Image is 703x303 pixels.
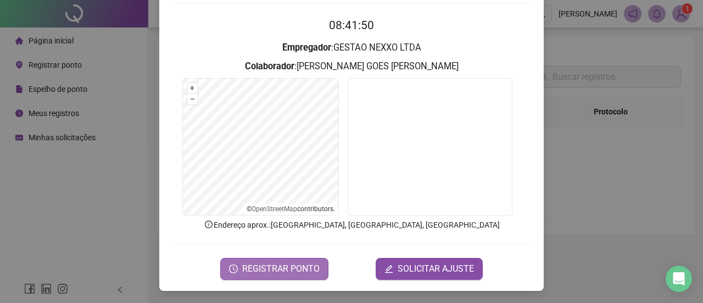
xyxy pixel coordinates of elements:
[242,262,320,276] span: REGISTRAR PONTO
[245,61,294,71] strong: Colaborador
[172,41,531,55] h3: : GESTAO NEXXO LTDA
[187,94,198,104] button: –
[229,265,238,273] span: clock-circle
[204,219,214,229] span: info-circle
[376,258,483,280] button: editSOLICITAR AJUSTE
[172,59,531,74] h3: : [PERSON_NAME] GOES [PERSON_NAME]
[172,219,531,231] p: Endereço aprox. : [GEOGRAPHIC_DATA], [GEOGRAPHIC_DATA], [GEOGRAPHIC_DATA]
[666,266,692,292] div: Open Intercom Messenger
[220,258,328,280] button: REGISTRAR PONTO
[329,19,374,32] time: 08:41:50
[282,42,331,53] strong: Empregador
[252,205,297,213] a: OpenStreetMap
[247,205,335,213] li: © contributors.
[398,262,474,276] span: SOLICITAR AJUSTE
[187,83,198,93] button: +
[384,265,393,273] span: edit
